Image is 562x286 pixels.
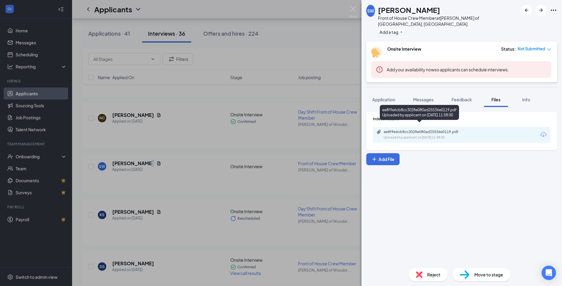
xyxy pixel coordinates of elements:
[550,7,557,14] svg: Ellipses
[384,130,468,134] div: ee8f9e6cb8cc3028e080ad25536e0119.pdf
[452,97,472,102] span: Feedback
[523,7,530,14] svg: ArrowLeftNew
[491,97,500,102] span: Files
[380,105,459,120] div: ee8f9e6cb8cc3028e080ad25536e0119.pdf Uploaded by applicant on [DATE] 11:58:00
[378,5,440,15] h1: [PERSON_NAME]
[501,46,516,52] div: Status :
[474,271,503,278] span: Move to stage
[376,66,383,73] svg: Error
[537,7,545,14] svg: ArrowRight
[387,46,421,52] b: Onsite Interview
[371,156,377,162] svg: Plus
[387,67,509,72] span: so applicants can schedule interviews.
[373,116,551,121] div: Indeed Resume
[547,47,551,52] span: down
[366,153,400,165] button: Add FilePlus
[376,130,474,140] a: Paperclipee8f9e6cb8cc3028e080ad25536e0119.pdfUploaded by applicant on [DATE] 11:58:00
[540,131,547,138] svg: Download
[518,46,545,52] span: Not Submitted
[387,67,434,73] button: Add your availability now
[376,130,381,134] svg: Paperclip
[384,135,474,140] div: Uploaded by applicant on [DATE] 11:58:00
[372,97,395,102] span: Application
[413,97,434,102] span: Messages
[522,97,530,102] span: Info
[367,8,374,14] div: SW
[427,271,440,278] span: Reject
[521,5,532,16] button: ArrowLeftNew
[542,266,556,280] div: Open Intercom Messenger
[378,15,518,27] div: Front of House Crew Member at [PERSON_NAME] of [GEOGRAPHIC_DATA], [GEOGRAPHIC_DATA]
[378,29,405,35] button: PlusAdd a tag
[536,5,546,16] button: ArrowRight
[400,30,403,34] svg: Plus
